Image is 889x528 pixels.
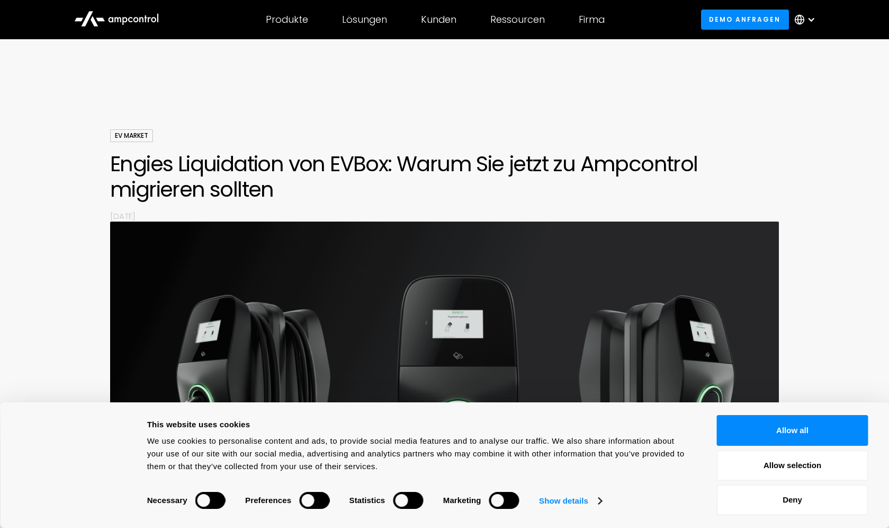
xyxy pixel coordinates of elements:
div: Lösungen [342,14,387,25]
a: Show details [539,493,601,509]
button: Allow all [717,415,868,446]
strong: Marketing [443,496,481,505]
strong: Statistics [349,496,385,505]
a: Demo anfragen [701,10,789,29]
div: EV Market [110,129,153,142]
div: Firma [579,14,605,25]
strong: Necessary [147,496,187,505]
div: Kunden [421,14,456,25]
div: Ressourcen [490,14,545,25]
button: Deny [717,485,868,515]
div: Produkte [266,14,308,25]
strong: Preferences [245,496,291,505]
h1: Engies Liquidation von EVBox: Warum Sie jetzt zu Ampcontrol migrieren sollten [110,151,779,202]
button: Allow selection [717,450,868,481]
div: This website uses cookies [147,418,693,431]
div: We use cookies to personalise content and ads, to provide social media features and to analyse ou... [147,435,693,473]
p: [DATE] [110,210,779,222]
